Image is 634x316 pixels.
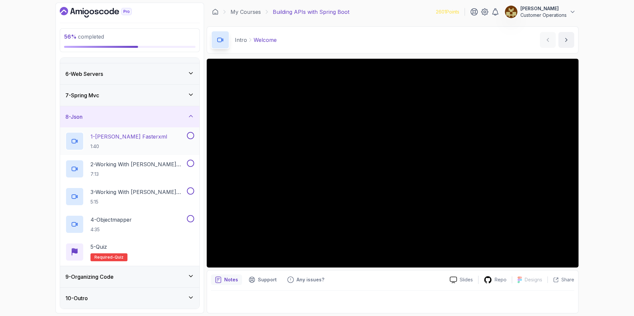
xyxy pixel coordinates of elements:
[60,7,147,17] a: Dashboard
[60,85,199,106] button: 7-Spring Mvc
[64,33,104,40] span: completed
[505,6,517,18] img: user profile image
[90,133,167,141] p: 1 - [PERSON_NAME] Fasterxml
[65,160,194,178] button: 2-Working With [PERSON_NAME] Part 17:13
[211,274,242,285] button: notes button
[65,294,88,302] h3: 10 - Outro
[540,32,556,48] button: previous content
[297,276,324,283] p: Any issues?
[207,59,579,268] iframe: 1 - Hi
[224,276,238,283] p: Notes
[230,8,261,16] a: My Courses
[444,276,478,283] a: Slides
[90,199,186,205] p: 5:15
[90,216,132,224] p: 4 - Objectmapper
[505,5,576,18] button: user profile image[PERSON_NAME]Customer Operations
[520,5,567,12] p: [PERSON_NAME]
[245,274,281,285] button: Support button
[235,36,247,44] p: Intro
[60,106,199,127] button: 8-Json
[520,12,567,18] p: Customer Operations
[65,91,99,99] h3: 7 - Spring Mvc
[64,33,77,40] span: 56 %
[525,276,542,283] p: Designs
[60,266,199,287] button: 9-Organizing Code
[90,171,186,177] p: 7:13
[90,243,107,251] p: 5 - Quiz
[60,63,199,84] button: 6-Web Servers
[495,276,507,283] p: Repo
[90,226,132,233] p: 4:35
[65,132,194,150] button: 1-[PERSON_NAME] Fasterxml1:40
[94,255,115,260] span: Required-
[436,9,459,15] p: 2601 Points
[273,8,349,16] p: Building APIs with Spring Boot
[65,273,114,281] h3: 9 - Organizing Code
[90,143,167,150] p: 1:40
[65,215,194,234] button: 4-Objectmapper4:35
[254,36,277,44] p: Welcome
[90,160,186,168] p: 2 - Working With [PERSON_NAME] Part 1
[90,188,186,196] p: 3 - Working With [PERSON_NAME] Part 2
[65,243,194,261] button: 5-QuizRequired-quiz
[547,276,574,283] button: Share
[561,276,574,283] p: Share
[558,32,574,48] button: next content
[65,187,194,206] button: 3-Working With [PERSON_NAME] Part 25:15
[460,276,473,283] p: Slides
[212,9,219,15] a: Dashboard
[65,70,103,78] h3: 6 - Web Servers
[115,255,123,260] span: quiz
[283,274,328,285] button: Feedback button
[258,276,277,283] p: Support
[60,288,199,309] button: 10-Outro
[478,276,512,284] a: Repo
[65,113,83,121] h3: 8 - Json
